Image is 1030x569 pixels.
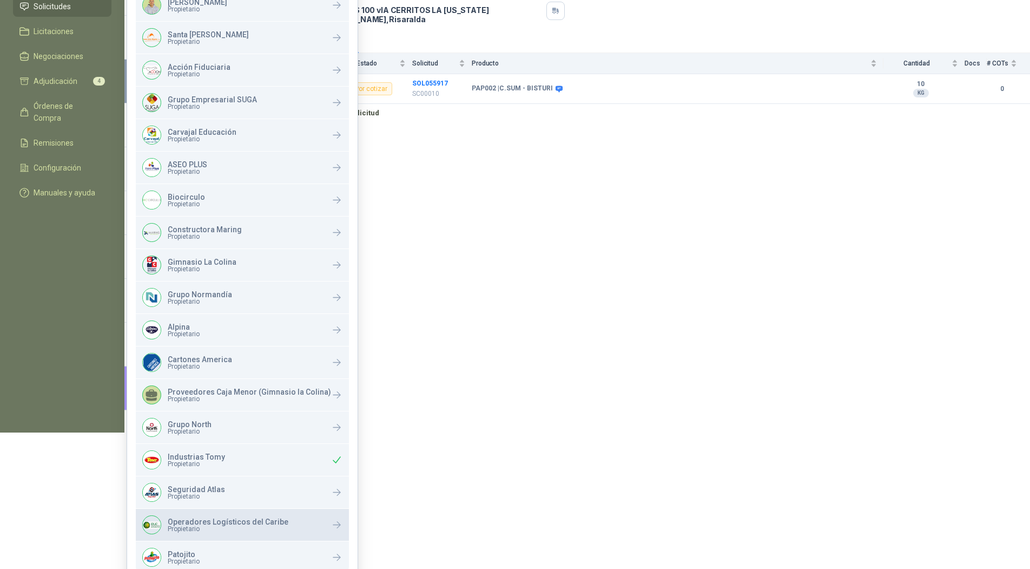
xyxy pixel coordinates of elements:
a: Company LogoGrupo NormandíaPropietario [136,282,349,313]
p: Seguridad Atlas [168,486,225,493]
a: Proveedores Caja Menor (Gimnasio la Colina)Propietario [136,379,349,411]
p: Gimnasio La Colina [168,258,236,266]
span: Licitaciones [34,25,74,37]
img: Company Logo [143,61,161,79]
div: Company LogoIndustrias TomyPropietario [136,444,349,476]
span: Propietario [168,6,227,12]
p: Operadores Logísticos del Caribe [168,518,288,526]
span: Cantidad [883,60,949,67]
a: Company LogoOperadores Logísticos del CaribePropietario [136,509,349,541]
div: Company LogoAcción FiduciariaPropietario [136,54,349,86]
p: Grupo North [168,421,212,428]
span: Propietario [168,103,257,110]
span: Propietario [168,38,249,45]
a: Negociaciones [13,46,111,67]
p: Biocirculo [168,193,205,201]
span: Adjudicación [34,75,77,87]
img: Company Logo [143,29,161,47]
span: Negociaciones [34,50,83,62]
th: Solicitud [412,53,472,74]
a: Company LogoCartones AmericaPropietario [136,346,349,378]
span: Propietario [168,136,236,142]
div: Por cotizar [350,82,392,95]
img: Company Logo [143,126,161,144]
p: Proveedores Caja Menor (Gimnasio la Colina) [168,388,331,396]
span: Órdenes de Compra [34,100,101,124]
p: Grupo Empresarial SUGA [168,96,257,103]
div: KG [913,89,929,97]
img: Company Logo [143,483,161,501]
span: Propietario [168,233,242,240]
a: Company LogoGrupo NorthPropietario [136,411,349,443]
div: Company LogoSeguridad AtlasPropietario [136,476,349,508]
span: Propietario [168,331,200,337]
b: PAP002 | C.SUM - BISTURI [472,84,553,93]
a: Añadir Solicitud [308,104,1030,122]
div: Company LogoBiocirculoPropietario [136,184,349,216]
p: Constructora Maring [168,226,242,233]
b: SOL055917 [412,80,448,87]
span: Propietario [168,363,232,370]
span: Producto [472,60,868,67]
img: Company Logo [143,256,161,274]
span: 4 [93,77,105,86]
th: Cantidad [883,53,965,74]
a: Company LogoCarvajal EducaciónPropietario [136,119,349,151]
span: Configuración [34,162,81,174]
span: Propietario [168,493,225,500]
span: Propietario [168,201,205,207]
p: Grupo Normandía [168,291,232,298]
span: Propietario [168,168,207,175]
p: Patojito [168,551,200,558]
div: Company LogoGimnasio La ColinaPropietario [136,249,349,281]
span: Solicitud [412,60,457,67]
th: Producto [472,53,883,74]
p: Santa [PERSON_NAME] [168,31,249,38]
img: Company Logo [143,224,161,241]
a: Manuales y ayuda [13,182,111,203]
img: Company Logo [143,354,161,371]
b: 10 [883,80,958,89]
a: Company LogoSanta [PERSON_NAME]Propietario [136,22,349,54]
img: Company Logo [143,451,161,469]
a: Company LogoConstructora MaringPropietario [136,217,349,248]
a: Configuración [13,158,111,178]
a: Adjudicación4 [13,71,111,91]
img: Company Logo [143,321,161,339]
span: Propietario [168,71,230,77]
span: Remisiones [34,137,74,149]
span: Propietario [168,298,232,305]
span: Solicitudes [34,1,71,12]
a: Licitaciones [13,21,111,42]
img: Company Logo [143,289,161,306]
p: Carvajal Educación [168,128,236,136]
span: Propietario [168,526,288,532]
span: Propietario [168,428,212,435]
p: ASEO PLUS [168,161,207,168]
span: Propietario [168,461,225,467]
a: Company LogoGrupo Empresarial SUGAPropietario [136,87,349,119]
p: SC00010 [412,89,465,99]
p: KM 2 MAS 100 vIA CERRITOS LA [US_STATE] [PERSON_NAME] , Risaralda [321,5,542,24]
th: # COTs [987,53,1030,74]
img: Company Logo [143,191,161,209]
img: Company Logo [143,516,161,534]
p: Alpina [168,323,200,331]
b: 0 [987,84,1017,94]
a: Company LogoAlpinaPropietario [136,314,349,346]
span: Propietario [168,558,200,565]
img: Company Logo [143,418,161,436]
img: Company Logo [143,159,161,176]
a: Company LogoASEO PLUSPropietario [136,152,349,184]
p: Acción Fiduciaria [168,63,230,71]
span: Propietario [168,266,236,272]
